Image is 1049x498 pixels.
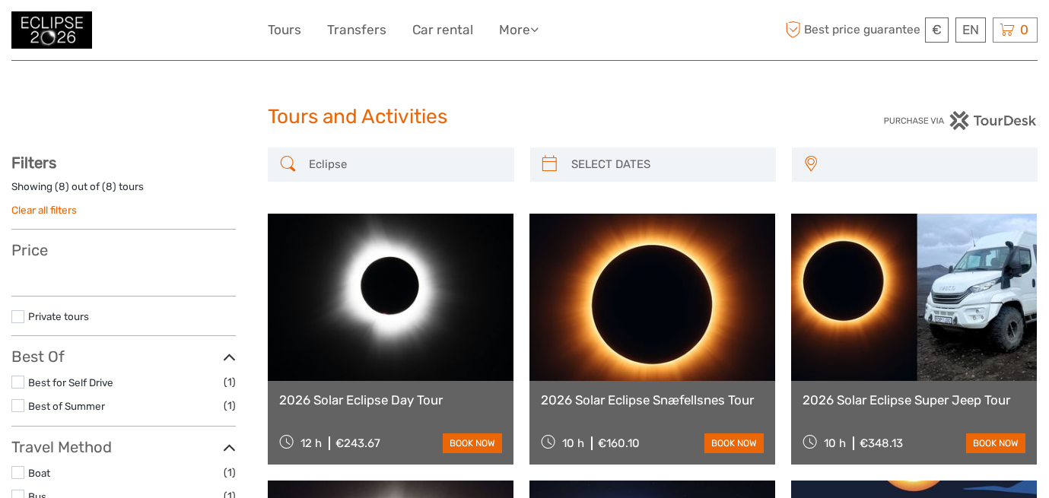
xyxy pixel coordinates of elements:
[224,397,236,414] span: (1)
[224,373,236,391] span: (1)
[335,436,380,450] div: €243.67
[11,438,236,456] h3: Travel Method
[598,436,640,450] div: €160.10
[11,347,236,366] h3: Best Of
[966,433,1025,453] a: book now
[268,105,781,129] h1: Tours and Activities
[28,467,50,479] a: Boat
[824,436,846,450] span: 10 h
[268,19,301,41] a: Tours
[704,433,764,453] a: book now
[327,19,386,41] a: Transfers
[106,179,113,194] label: 8
[932,22,942,37] span: €
[412,19,473,41] a: Car rental
[11,204,77,216] a: Clear all filters
[28,310,89,322] a: Private tours
[11,241,236,259] h3: Price
[443,433,502,453] a: book now
[565,151,768,178] input: SELECT DATES
[803,392,1025,408] a: 2026 Solar Eclipse Super Jeep Tour
[279,392,502,408] a: 2026 Solar Eclipse Day Tour
[541,392,764,408] a: 2026 Solar Eclipse Snæfellsnes Tour
[59,179,65,194] label: 8
[562,436,584,450] span: 10 h
[860,436,903,450] div: €348.13
[1018,22,1031,37] span: 0
[499,19,539,41] a: More
[28,400,105,412] a: Best of Summer
[303,151,506,178] input: SEARCH
[781,17,921,43] span: Best price guarantee
[883,111,1038,130] img: PurchaseViaTourDesk.png
[955,17,986,43] div: EN
[28,376,113,389] a: Best for Self Drive
[224,464,236,481] span: (1)
[11,154,56,172] strong: Filters
[11,179,236,203] div: Showing ( ) out of ( ) tours
[11,11,92,49] img: 3312-44506bfc-dc02-416d-ac4c-c65cb0cf8db4_logo_small.jpg
[300,436,322,450] span: 12 h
